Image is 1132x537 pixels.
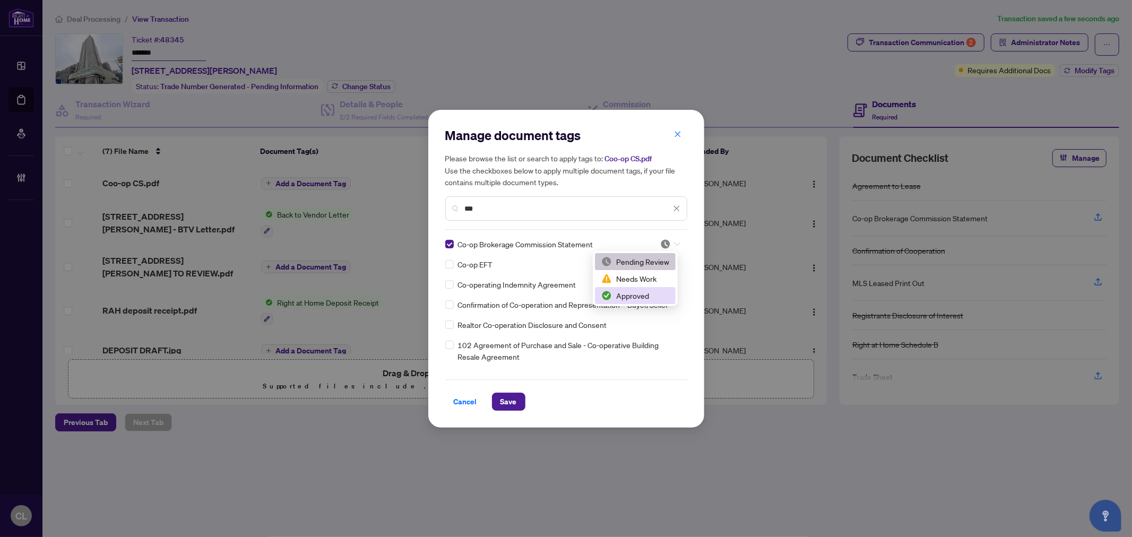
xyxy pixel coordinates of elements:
[601,290,669,301] div: Approved
[500,393,517,410] span: Save
[445,152,687,188] h5: Please browse the list or search to apply tags to: Use the checkboxes below to apply multiple doc...
[595,270,676,287] div: Needs Work
[458,238,593,250] span: Co-op Brokerage Commission Statement
[660,239,680,249] span: Pending Review
[601,256,669,267] div: Pending Review
[601,256,612,267] img: status
[660,239,671,249] img: status
[595,253,676,270] div: Pending Review
[601,273,669,284] div: Needs Work
[601,290,612,301] img: status
[445,127,687,144] h2: Manage document tags
[601,273,612,284] img: status
[605,154,652,163] span: Coo-op CS.pdf
[445,393,486,411] button: Cancel
[458,258,493,270] span: Co-op EFT
[458,299,669,310] span: Confirmation of Co-operation and Representation—Buyer/Seller
[492,393,525,411] button: Save
[458,319,607,331] span: Realtor Co-operation Disclosure and Consent
[458,339,681,362] span: 102 Agreement of Purchase and Sale - Co-operative Building Resale Agreement
[673,205,680,212] span: close
[595,287,676,304] div: Approved
[454,393,477,410] span: Cancel
[674,131,681,138] span: close
[458,279,576,290] span: Co-operating Indemnity Agreement
[1090,500,1121,532] button: Open asap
